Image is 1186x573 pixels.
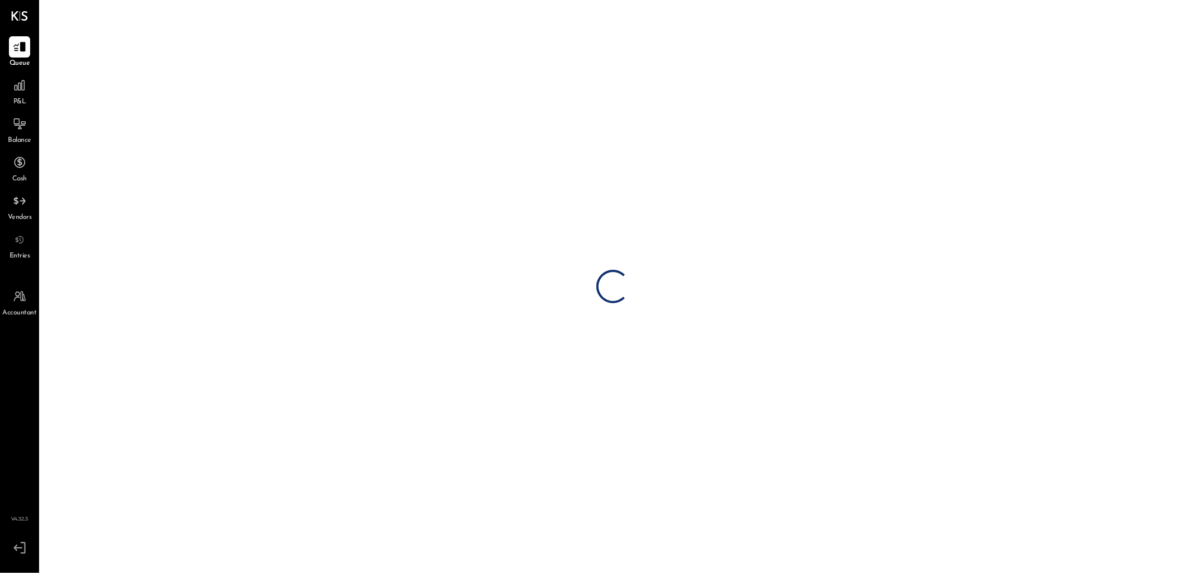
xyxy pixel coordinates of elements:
[1,190,39,223] a: Vendors
[13,97,26,107] span: P&L
[12,174,27,184] span: Cash
[8,213,32,223] span: Vendors
[1,36,39,69] a: Queue
[1,152,39,184] a: Cash
[1,113,39,146] a: Balance
[8,136,31,146] span: Balance
[3,308,37,318] span: Accountant
[1,75,39,107] a: P&L
[9,59,30,69] span: Queue
[1,229,39,261] a: Entries
[9,251,30,261] span: Entries
[1,286,39,318] a: Accountant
